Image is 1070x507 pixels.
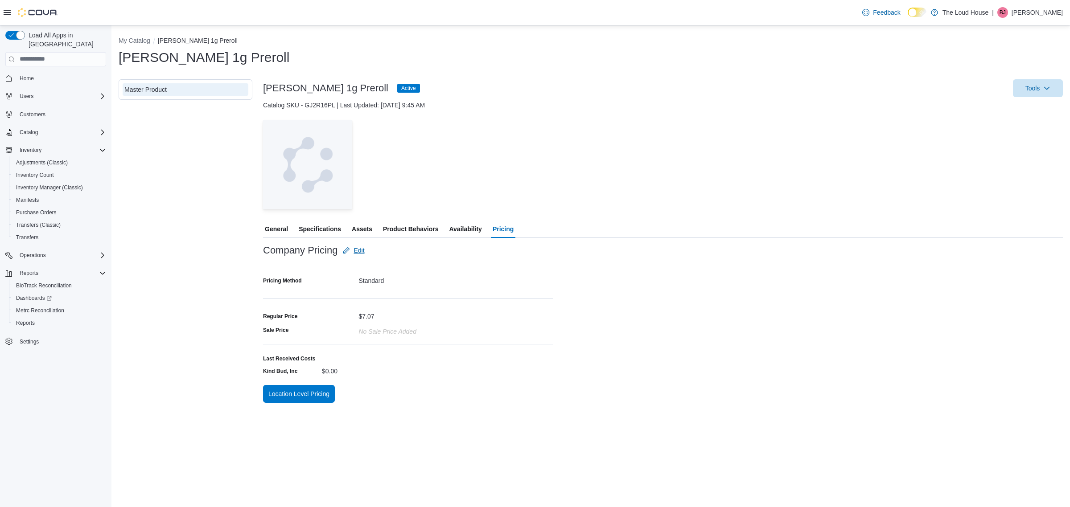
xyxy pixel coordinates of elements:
button: Users [16,91,37,102]
input: Dark Mode [908,8,926,17]
button: BioTrack Reconciliation [9,279,110,292]
span: Reports [16,319,35,327]
a: Transfers [12,232,42,243]
span: Product Behaviors [383,220,438,238]
h3: [PERSON_NAME] 1g Preroll [263,83,388,94]
a: Home [16,73,37,84]
span: Users [20,93,33,100]
nav: Complex example [5,68,106,371]
span: Transfers (Classic) [12,220,106,230]
span: Metrc Reconciliation [16,307,64,314]
span: Purchase Orders [16,209,57,216]
span: Transfers [16,234,38,241]
span: Settings [20,338,39,345]
span: Reports [20,270,38,277]
span: Purchase Orders [12,207,106,218]
a: Dashboards [9,292,110,304]
h1: [PERSON_NAME] 1g Preroll [119,49,289,66]
button: Reports [2,267,110,279]
span: Metrc Reconciliation [12,305,106,316]
button: Reports [9,317,110,329]
span: Customers [20,111,45,118]
p: [PERSON_NAME] [1012,7,1063,18]
button: Manifests [9,194,110,206]
button: Settings [2,335,110,348]
div: Standard [359,274,553,284]
label: Last Received Costs [263,355,315,362]
span: Operations [20,252,46,259]
p: The Loud House [942,7,989,18]
button: Inventory [2,144,110,156]
button: Transfers (Classic) [9,219,110,231]
div: No Sale Price added [359,324,416,335]
div: $0.00 [322,364,441,375]
button: Adjustments (Classic) [9,156,110,169]
div: Brooke Jones [997,7,1008,18]
button: Catalog [16,127,41,138]
p: | [992,7,994,18]
span: Users [16,91,106,102]
span: Catalog [16,127,106,138]
span: Specifications [299,220,341,238]
span: Feedback [873,8,900,17]
button: Inventory Count [9,169,110,181]
span: Manifests [12,195,106,205]
span: Home [20,75,34,82]
button: [PERSON_NAME] 1g Preroll [158,37,238,44]
button: Edit [339,241,368,259]
button: Location Level Pricing [263,385,335,403]
a: Customers [16,109,49,120]
span: Inventory Count [16,172,54,179]
span: Manifests [16,196,39,204]
button: Catalog [2,126,110,139]
span: Catalog [20,129,38,136]
span: General [265,220,288,238]
button: Inventory [16,145,45,155]
span: Inventory Manager (Classic) [16,184,83,191]
a: Metrc Reconciliation [12,305,68,316]
div: Master Product [124,85,247,94]
button: Inventory Manager (Classic) [9,181,110,194]
span: Inventory Count [12,170,106,180]
a: Settings [16,336,42,347]
button: Users [2,90,110,102]
label: Kind Bud, Inc [263,368,297,375]
img: Cova [18,8,58,17]
button: Customers [2,108,110,121]
span: Operations [16,250,106,261]
a: Manifests [12,195,42,205]
button: My Catalog [119,37,150,44]
img: Image for Cova Placeholder [263,120,352,209]
span: Assets [352,220,372,238]
button: Operations [16,250,49,261]
button: Home [2,72,110,85]
label: Sale Price [263,327,288,334]
button: Operations [2,249,110,262]
a: BioTrack Reconciliation [12,280,75,291]
a: Purchase Orders [12,207,60,218]
span: BioTrack Reconciliation [16,282,72,289]
span: Dashboards [12,293,106,303]
button: Tools [1013,79,1063,97]
span: BioTrack Reconciliation [12,280,106,291]
span: BJ [1000,7,1006,18]
nav: An example of EuiBreadcrumbs [119,36,1063,47]
span: Inventory [20,147,41,154]
span: Pricing [493,220,514,238]
a: Reports [12,318,38,328]
h3: Company Pricing [263,245,337,256]
button: Purchase Orders [9,206,110,219]
span: Adjustments (Classic) [12,157,106,168]
span: Customers [16,109,106,120]
a: Inventory Count [12,170,58,180]
span: Home [16,73,106,84]
a: Adjustments (Classic) [12,157,71,168]
span: Load All Apps in [GEOGRAPHIC_DATA] [25,31,106,49]
span: Adjustments (Classic) [16,159,68,166]
span: Edit [354,246,364,255]
div: Regular Price [263,313,297,320]
span: Reports [12,318,106,328]
span: Active [397,84,420,93]
span: Location Level Pricing [268,389,329,398]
